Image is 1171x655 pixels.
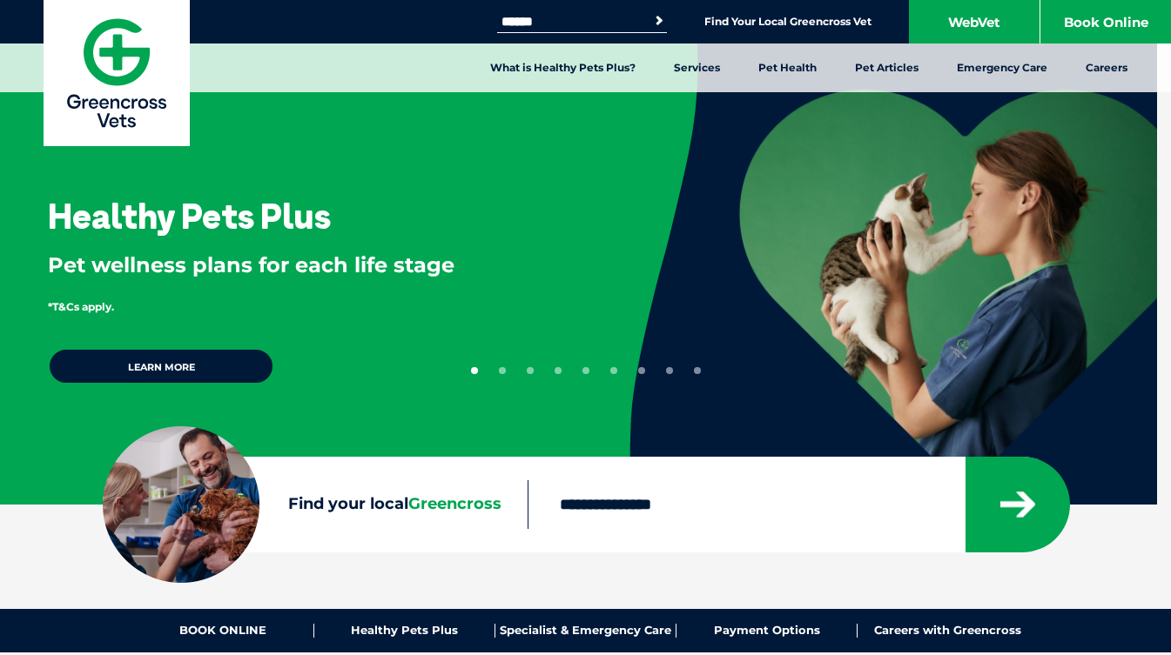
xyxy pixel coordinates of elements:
button: 3 of 9 [527,367,534,374]
a: Careers with Greencross [858,624,1038,638]
button: 5 of 9 [582,367,589,374]
p: Pet wellness plans for each life stage [48,251,573,280]
label: Find your local [103,491,528,518]
button: 8 of 9 [666,367,673,374]
button: 1 of 9 [471,367,478,374]
a: Careers [1067,43,1147,92]
a: Pet Health [739,43,836,92]
a: Find Your Local Greencross Vet [704,15,872,29]
button: 4 of 9 [555,367,562,374]
a: Specialist & Emergency Care [495,624,676,638]
button: 6 of 9 [610,367,617,374]
a: Pet Articles [836,43,938,92]
button: Search [650,12,668,30]
a: BOOK ONLINE [133,624,314,638]
span: *T&Cs apply. [48,300,114,313]
button: 2 of 9 [499,367,506,374]
a: Learn more [48,348,274,384]
a: What is Healthy Pets Plus? [471,43,655,92]
a: Healthy Pets Plus [314,624,495,638]
button: 9 of 9 [694,367,701,374]
button: 7 of 9 [638,367,645,374]
h3: Healthy Pets Plus [48,198,331,233]
a: Emergency Care [938,43,1067,92]
span: Greencross [408,494,501,513]
a: Payment Options [676,624,858,638]
a: Services [655,43,739,92]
